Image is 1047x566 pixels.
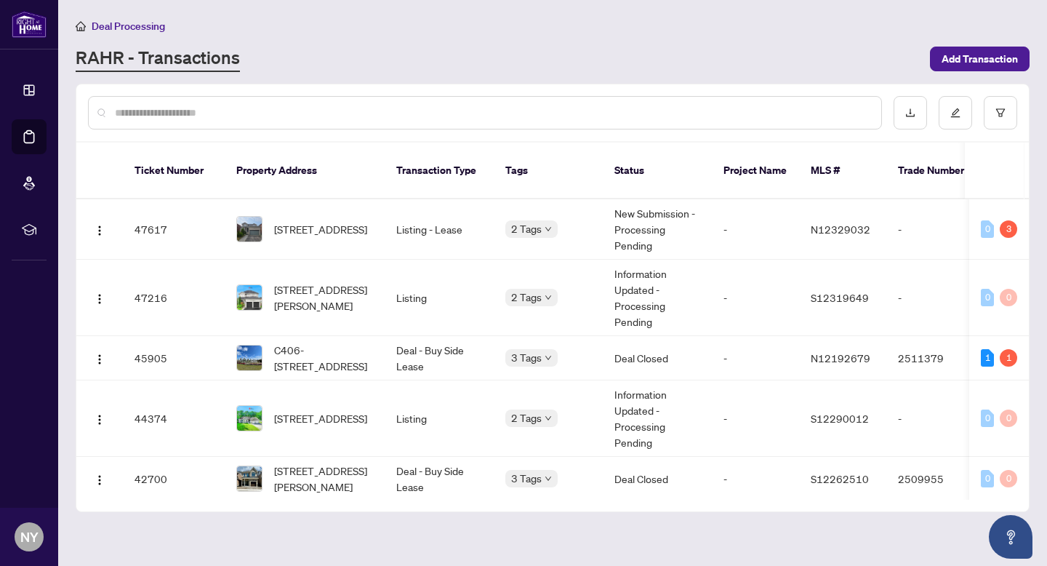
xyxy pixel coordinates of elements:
[94,354,105,365] img: Logo
[385,143,494,199] th: Transaction Type
[939,96,972,129] button: edit
[237,466,262,491] img: thumbnail-img
[603,199,712,260] td: New Submission - Processing Pending
[88,467,111,490] button: Logo
[981,349,994,367] div: 1
[811,223,870,236] span: N12329032
[712,336,799,380] td: -
[603,260,712,336] td: Information Updated - Processing Pending
[981,470,994,487] div: 0
[886,457,988,501] td: 2509955
[981,410,994,427] div: 0
[94,293,105,305] img: Logo
[712,380,799,457] td: -
[385,260,494,336] td: Listing
[385,457,494,501] td: Deal - Buy Side Lease
[385,380,494,457] td: Listing
[712,199,799,260] td: -
[123,143,225,199] th: Ticket Number
[225,143,385,199] th: Property Address
[545,226,552,233] span: down
[123,380,225,457] td: 44374
[1000,410,1017,427] div: 0
[984,96,1017,129] button: filter
[603,336,712,380] td: Deal Closed
[712,143,799,199] th: Project Name
[1000,349,1017,367] div: 1
[989,515,1032,559] button: Open asap
[886,260,988,336] td: -
[88,286,111,309] button: Logo
[1000,289,1017,306] div: 0
[94,474,105,486] img: Logo
[511,289,542,306] span: 2 Tags
[12,11,47,38] img: logo
[123,199,225,260] td: 47617
[94,225,105,236] img: Logo
[274,282,373,314] span: [STREET_ADDRESS][PERSON_NAME]
[88,407,111,430] button: Logo
[950,108,960,118] span: edit
[88,346,111,370] button: Logo
[712,260,799,336] td: -
[511,349,542,366] span: 3 Tags
[1000,220,1017,238] div: 3
[94,414,105,426] img: Logo
[886,199,988,260] td: -
[905,108,915,118] span: download
[886,143,988,199] th: Trade Number
[274,342,373,374] span: C406-[STREET_ADDRESS]
[886,380,988,457] td: -
[511,470,542,487] span: 3 Tags
[545,294,552,301] span: down
[237,217,262,242] img: thumbnail-img
[886,336,988,380] td: 2511379
[123,260,225,336] td: 47216
[1000,470,1017,487] div: 0
[545,415,552,422] span: down
[811,291,869,304] span: S12319649
[385,199,494,260] td: Listing - Lease
[799,143,886,199] th: MLS #
[545,354,552,362] span: down
[981,220,994,238] div: 0
[995,108,1006,118] span: filter
[92,20,165,33] span: Deal Processing
[894,96,927,129] button: download
[274,221,367,237] span: [STREET_ADDRESS]
[712,457,799,501] td: -
[930,47,1030,71] button: Add Transaction
[274,410,367,426] span: [STREET_ADDRESS]
[123,457,225,501] td: 42700
[811,412,869,425] span: S12290012
[237,285,262,310] img: thumbnail-img
[88,218,111,241] button: Logo
[494,143,603,199] th: Tags
[123,336,225,380] td: 45905
[545,475,552,482] span: down
[603,380,712,457] td: Information Updated - Processing Pending
[511,410,542,426] span: 2 Tags
[811,472,869,485] span: S12262510
[274,463,373,495] span: [STREET_ADDRESS][PERSON_NAME]
[603,457,712,501] td: Deal Closed
[385,336,494,380] td: Deal - Buy Side Lease
[237,346,262,370] img: thumbnail-img
[76,21,86,31] span: home
[20,527,39,547] span: NY
[237,406,262,431] img: thumbnail-img
[942,47,1018,71] span: Add Transaction
[511,220,542,237] span: 2 Tags
[811,351,870,364] span: N12192679
[603,143,712,199] th: Status
[981,289,994,306] div: 0
[76,46,240,72] a: RAHR - Transactions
